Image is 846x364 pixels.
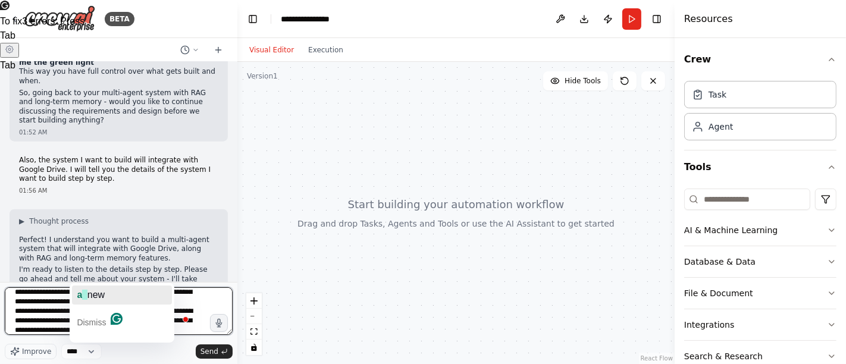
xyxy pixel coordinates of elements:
button: Hide Tools [543,71,608,90]
div: Crew [684,76,836,150]
textarea: To enrich screen reader interactions, please activate Accessibility in Grammarly extension settings [5,287,233,335]
button: Click to speak your automation idea [210,314,228,332]
button: ▶Thought process [19,216,89,226]
button: toggle interactivity [246,340,262,355]
button: AI & Machine Learning [684,215,836,246]
p: I'm ready to listen to the details step by step. Please go ahead and tell me about your system - ... [19,265,218,312]
p: Also, the system I want to build will integrate with Google Drive. I will tell you the details of... [19,156,218,184]
button: Tools [684,150,836,184]
div: Agent [709,121,733,133]
button: zoom out [246,309,262,324]
button: Improve [5,344,57,359]
div: React Flow controls [246,293,262,355]
div: 01:56 AM [19,186,218,195]
button: Integrations [684,309,836,340]
button: fit view [246,324,262,340]
p: Perfect! I understand you want to build a multi-agent system that will integrate with Google Driv... [19,236,218,263]
div: Task [709,89,726,101]
p: This way you have full control over what gets built and when. [19,67,218,86]
button: File & Document [684,278,836,309]
button: Database & Data [684,246,836,277]
span: Thought process [29,216,89,226]
div: 01:52 AM [19,128,218,137]
span: ▶ [19,216,24,226]
span: Hide Tools [565,76,601,86]
p: So, going back to your multi-agent system with RAG and long-term memory - would you like to conti... [19,89,218,125]
span: Improve [22,347,51,356]
button: Send [196,344,233,359]
div: Version 1 [247,71,278,81]
button: zoom in [246,293,262,309]
a: React Flow attribution [641,355,673,362]
span: Send [200,347,218,356]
